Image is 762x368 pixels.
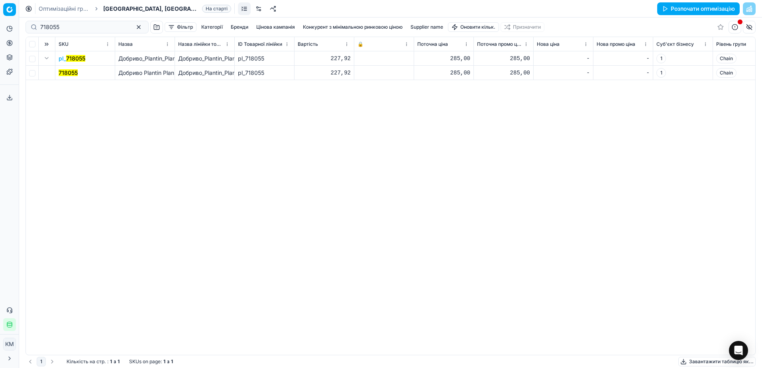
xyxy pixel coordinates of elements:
button: Розпочати оптимізацію [657,2,740,15]
span: SKU [59,41,69,47]
span: Поточна ціна [417,41,448,47]
button: Призначити [501,22,544,32]
span: 1 [656,68,666,78]
span: Добриво Plantin Planstar Universal для овочів 1 кг [118,69,251,76]
div: 285,00 [417,69,470,77]
span: Нова ціна [537,41,560,47]
button: Оновити кільк. [448,22,499,32]
strong: 1 [110,358,112,365]
button: 718055 [59,69,78,77]
a: Оптимізаційні групи [39,5,90,13]
span: Добриво_Plantin_Planstar_Universal_для_овочів_1_кг [118,55,255,62]
span: Назва [118,41,133,47]
div: 285,00 [417,55,470,63]
strong: з [114,358,116,365]
mark: 718055 [59,69,78,76]
button: 1 [37,357,46,366]
span: Нова промо ціна [597,41,635,47]
button: Go to next page [47,357,57,366]
nav: breadcrumb [39,5,231,13]
div: 227,92 [298,69,351,77]
span: КM [4,338,16,350]
button: Категорії [198,22,226,32]
button: Конкурент з мінімальною ринковою ціною [300,22,406,32]
strong: 1 [163,358,165,365]
span: Chain [716,68,736,78]
span: Суб'єкт бізнесу [656,41,694,47]
span: ID Товарної лінійки [238,41,282,47]
div: - [597,69,650,77]
span: Кількість на стр. [67,358,106,365]
div: pl_718055 [238,69,291,77]
div: 227,92 [298,55,351,63]
span: Chain [716,54,736,63]
input: Пошук по SKU або назві [40,23,128,31]
span: pl_ [59,55,85,63]
nav: pagination [26,357,57,366]
button: Supplier name [407,22,446,32]
div: : [67,358,120,365]
button: Бренди [228,22,251,32]
span: Рівень групи [716,41,746,47]
span: Назва лінійки товарів [178,41,223,47]
strong: з [167,358,169,365]
button: Фільтр [165,22,196,32]
button: Цінова кампанія [253,22,298,32]
button: КM [3,338,16,350]
span: 1 [656,54,666,63]
button: Завантажити таблицю як... [678,357,756,366]
strong: 1 [171,358,173,365]
span: 🔒 [357,41,363,47]
span: Поточна промо ціна [477,41,522,47]
span: На старті [202,5,231,13]
span: [GEOGRAPHIC_DATA], [GEOGRAPHIC_DATA] і город [103,5,199,13]
button: pl_718055 [59,55,85,63]
strong: 1 [118,358,120,365]
div: - [597,55,650,63]
div: Open Intercom Messenger [729,341,748,360]
div: Добриво_Plantin_Planstar_Universal_для_овочів_1_кг [178,55,231,63]
div: - [537,69,590,77]
button: Expand all [42,39,51,49]
span: [GEOGRAPHIC_DATA], [GEOGRAPHIC_DATA] і городНа старті [103,5,231,13]
div: pl_718055 [238,55,291,63]
div: 285,00 [477,69,530,77]
div: - [537,55,590,63]
mark: 718055 [66,55,85,62]
span: Вартість [298,41,318,47]
button: Expand [42,53,51,63]
div: Добриво_Plantin_Planstar_Universal_для_овочів_1_кг [178,69,231,77]
button: Go to previous page [26,357,35,366]
div: 285,00 [477,55,530,63]
span: SKUs on page : [129,358,162,365]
